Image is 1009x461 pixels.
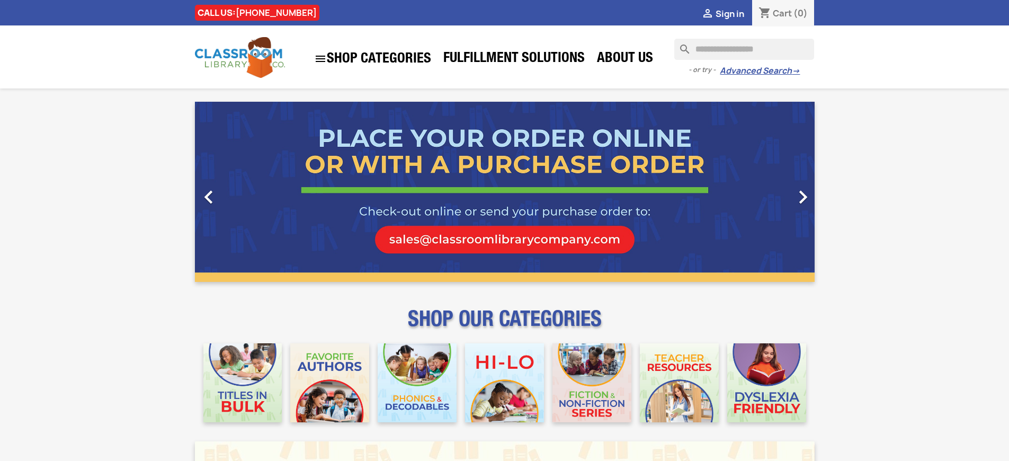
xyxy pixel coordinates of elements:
a: Fulfillment Solutions [438,49,590,70]
i:  [195,184,222,210]
img: CLC_Teacher_Resources_Mobile.jpg [640,343,719,422]
a: Next [721,102,815,282]
ul: Carousel container [195,102,815,282]
i:  [790,184,816,210]
i: search [674,39,687,51]
input: Search [674,39,814,60]
span: Cart [773,7,792,19]
div: CALL US: [195,5,319,21]
img: Classroom Library Company [195,37,285,78]
img: CLC_Fiction_Nonfiction_Mobile.jpg [552,343,631,422]
img: CLC_Phonics_And_Decodables_Mobile.jpg [378,343,457,422]
img: CLC_Favorite_Authors_Mobile.jpg [290,343,369,422]
span: (0) [793,7,808,19]
i:  [701,8,714,21]
a: SHOP CATEGORIES [309,47,436,70]
a:  Sign in [701,8,744,20]
span: Sign in [716,8,744,20]
img: CLC_HiLo_Mobile.jpg [465,343,544,422]
a: [PHONE_NUMBER] [236,7,317,19]
p: SHOP OUR CATEGORIES [195,316,815,335]
a: Previous [195,102,288,282]
span: - or try - [689,65,720,75]
a: Advanced Search→ [720,66,800,76]
img: CLC_Bulk_Mobile.jpg [203,343,282,422]
img: CLC_Dyslexia_Mobile.jpg [727,343,806,422]
span: → [792,66,800,76]
i: shopping_cart [758,7,771,20]
i:  [314,52,327,65]
a: About Us [592,49,658,70]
